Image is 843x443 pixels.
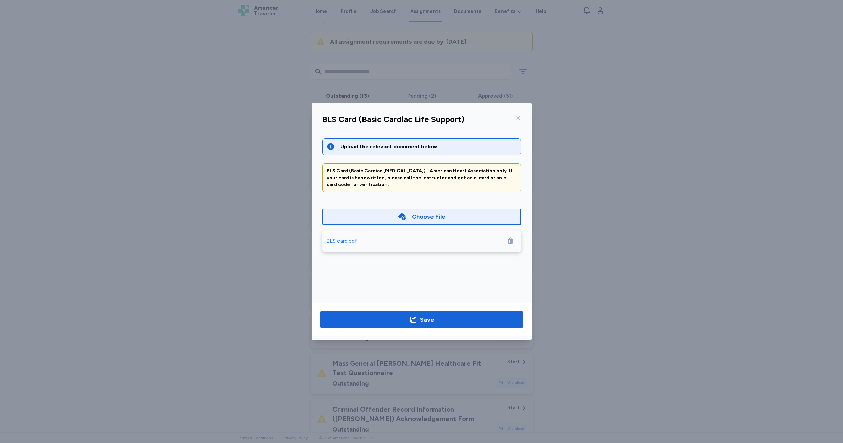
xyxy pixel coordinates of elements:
[412,212,445,221] div: Choose File
[322,114,464,125] div: BLS Card (Basic Cardiac Life Support)
[420,315,434,324] div: Save
[326,237,357,245] div: BLS card.pdf
[340,143,517,151] div: Upload the relevant document below.
[320,311,523,328] button: Save
[327,168,517,188] div: BLS Card (Basic Cardiac [MEDICAL_DATA]) - American Heart Association only. If your card is handwr...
